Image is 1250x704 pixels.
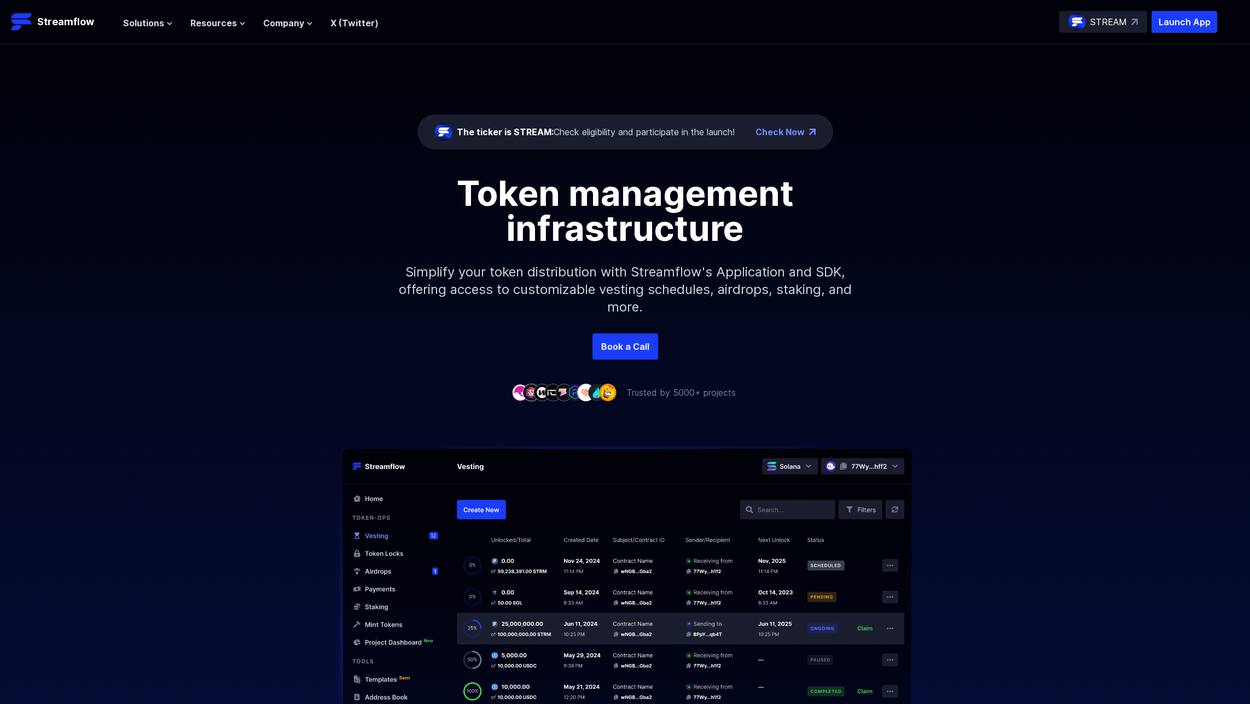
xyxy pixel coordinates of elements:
[511,384,529,401] img: company-1
[435,123,452,141] img: streamflow-logo-circle.png
[263,16,304,30] span: Company
[123,16,164,30] span: Solutions
[457,126,554,137] span: The ticker is STREAM:
[809,129,816,135] img: top-right-arrow.png
[588,384,606,401] img: company-8
[544,384,562,401] img: company-4
[1131,19,1138,25] img: top-right-arrow.svg
[263,16,313,30] button: Company
[555,384,573,401] img: company-5
[522,384,540,401] img: company-2
[533,384,551,401] img: company-3
[37,14,94,30] p: Streamflow
[379,176,871,246] h1: Token management infrastructure
[330,18,379,28] a: X (Twitter)
[123,16,173,30] button: Solutions
[1090,15,1127,28] p: STREAM
[626,386,736,399] p: Trusted by 5000+ projects
[457,125,735,139] div: Check eligibility and participate in the launch!
[190,16,246,30] button: Resources
[1059,11,1147,33] a: STREAM
[11,11,112,33] a: Streamflow
[190,16,237,30] span: Resources
[755,125,805,139] a: Check Now
[592,333,658,360] a: Book a Call
[1152,11,1217,33] button: Launch App
[11,11,33,33] img: Streamflow Logo
[390,246,861,333] p: Simplify your token distribution with Streamflow's Application and SDK, offering access to custom...
[566,384,584,401] img: company-6
[599,384,617,401] img: company-9
[577,384,595,401] img: company-7
[1068,13,1086,31] img: streamflow-logo-circle.png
